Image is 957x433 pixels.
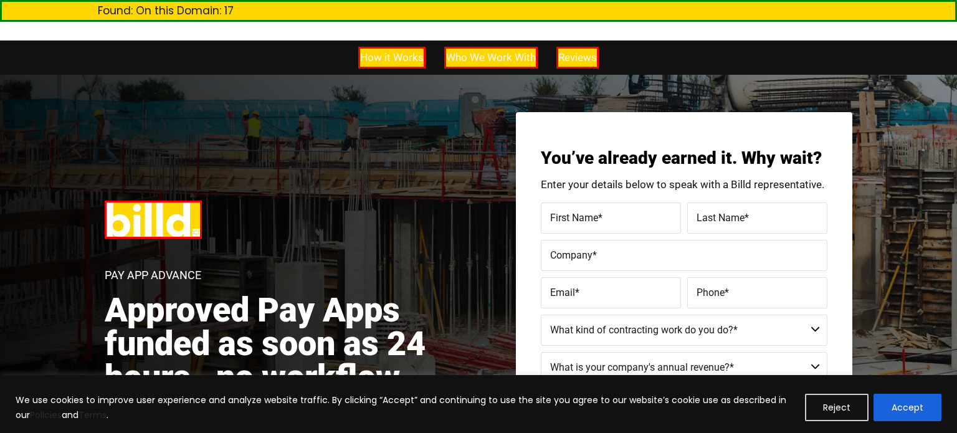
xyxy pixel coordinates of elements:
a: How it Works [358,47,426,69]
button: Accept [874,394,941,421]
span: Reviews [558,49,597,67]
span: Who We Work With [446,49,536,67]
h2: Approved Pay Apps funded as soon as 24 hours—no workflow changes required [105,293,492,428]
span: Phone [697,286,725,298]
span: Email [550,286,575,298]
span: How it Works [360,49,424,67]
p: Enter your details below to speak with a Billd representative. [541,179,827,190]
p: We use cookies to improve user experience and analyze website traffic. By clicking “Accept” and c... [16,393,796,422]
a: Reviews [556,47,599,69]
a: Who We Work With [444,47,538,69]
a: Terms [79,409,107,421]
span: Last Name [697,211,745,223]
button: Reject [805,394,869,421]
span: First Name [550,211,598,223]
a: Policies [30,409,62,421]
h1: Pay App Advance [105,270,201,281]
h3: You’ve already earned it. Why wait? [541,150,827,167]
span: Company [550,249,593,260]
